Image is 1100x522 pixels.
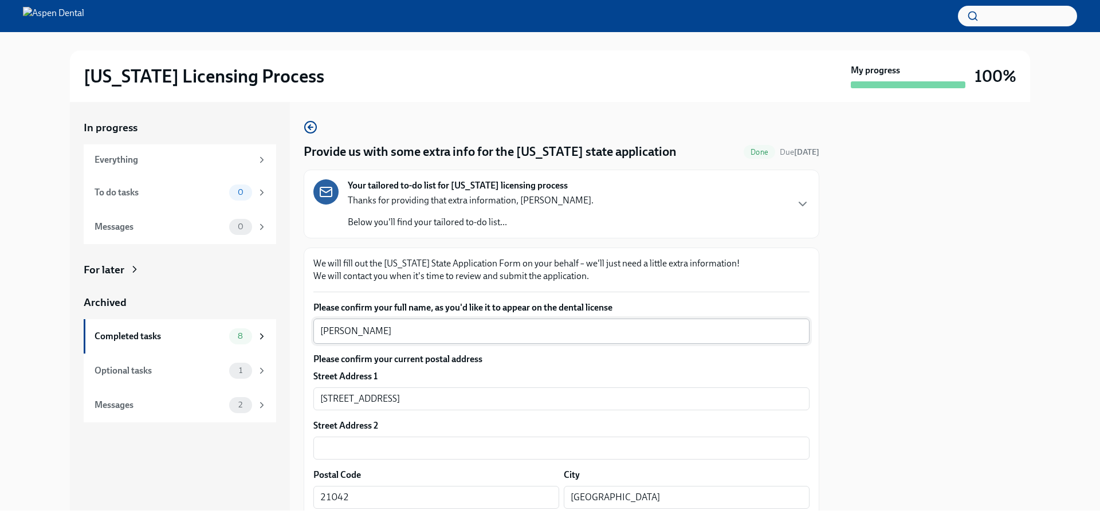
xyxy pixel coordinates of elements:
strong: [DATE] [794,147,819,157]
p: We will fill out the [US_STATE] State Application Form on your behalf – we'll just need a little ... [313,257,810,282]
a: Everything [84,144,276,175]
a: Completed tasks8 [84,319,276,354]
label: Street Address 1 [313,370,378,383]
h3: 100% [975,66,1016,87]
span: July 23rd, 2025 10:00 [780,147,819,158]
a: Messages0 [84,210,276,244]
strong: My progress [851,64,900,77]
div: Completed tasks [95,330,225,343]
div: To do tasks [95,186,225,199]
span: 2 [231,401,249,409]
div: Messages [95,221,225,233]
div: Everything [95,154,252,166]
span: 1 [232,366,249,375]
a: Messages2 [84,388,276,422]
label: Please confirm your full name, as you'd like it to appear on the dental license [313,301,810,314]
h2: [US_STATE] Licensing Process [84,65,324,88]
label: Please confirm your current postal address [313,353,810,366]
a: In progress [84,120,276,135]
strong: Your tailored to-do list for [US_STATE] licensing process [348,179,568,192]
h4: Provide us with some extra info for the [US_STATE] state application [304,143,677,160]
img: Aspen Dental [23,7,84,25]
span: Done [744,148,775,156]
p: Thanks for providing that extra information, [PERSON_NAME]. [348,194,594,207]
p: Below you'll find your tailored to-do list... [348,216,594,229]
label: City [564,469,580,481]
a: Optional tasks1 [84,354,276,388]
span: 8 [231,332,250,340]
div: Messages [95,399,225,411]
a: To do tasks0 [84,175,276,210]
label: Street Address 2 [313,419,378,432]
textarea: [PERSON_NAME] [320,324,803,338]
div: For later [84,262,124,277]
span: Due [780,147,819,157]
span: 0 [231,222,250,231]
span: 0 [231,188,250,197]
a: Archived [84,295,276,310]
label: Postal Code [313,469,361,481]
a: For later [84,262,276,277]
div: Optional tasks [95,364,225,377]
